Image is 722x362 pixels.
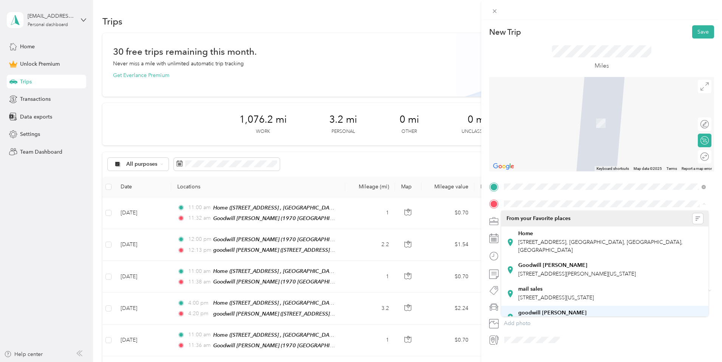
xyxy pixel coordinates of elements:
[489,27,521,37] p: New Trip
[634,166,662,171] span: Map data ©2025
[692,25,714,39] button: Save
[682,166,712,171] a: Report a map error
[491,162,516,171] a: Open this area in Google Maps (opens a new window)
[518,262,587,269] strong: Goodwill [PERSON_NAME]
[597,166,629,171] button: Keyboard shortcuts
[666,166,677,171] a: Terms (opens in new tab)
[518,230,533,237] strong: Home
[491,162,516,171] img: Google
[501,318,714,329] button: Add photo
[595,61,609,71] p: Miles
[518,271,636,277] span: [STREET_ADDRESS][PERSON_NAME][US_STATE]
[680,320,722,362] iframe: Everlance-gr Chat Button Frame
[507,215,570,222] span: From your Favorite places
[518,310,587,316] strong: goodwill [PERSON_NAME]
[518,286,542,293] strong: mail sales
[518,294,594,301] span: [STREET_ADDRESS][US_STATE]
[518,239,683,253] span: [STREET_ADDRESS], [GEOGRAPHIC_DATA], [GEOGRAPHIC_DATA], [GEOGRAPHIC_DATA]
